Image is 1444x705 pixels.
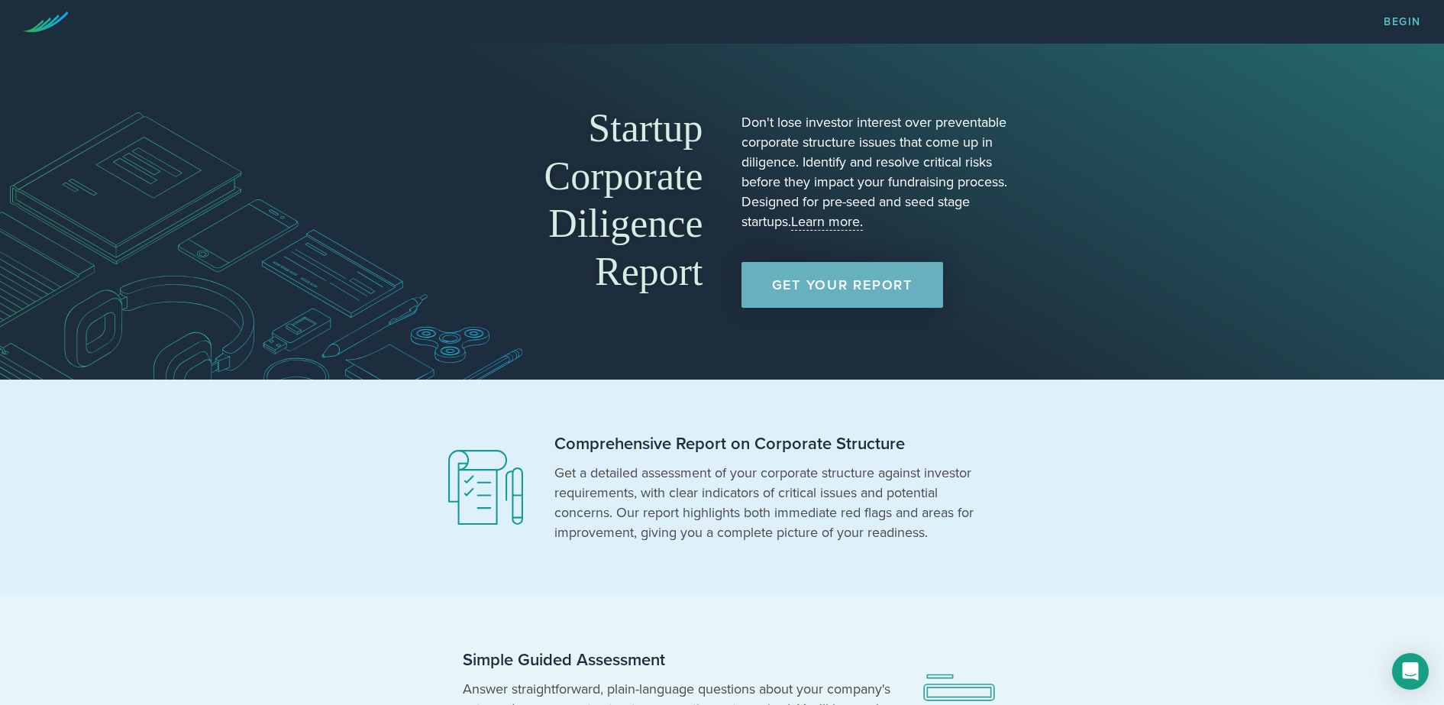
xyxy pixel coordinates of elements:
[741,262,943,308] a: Get Your Report
[791,213,863,231] a: Learn more.
[432,105,703,296] h1: Startup Corporate Diligence Report
[554,433,982,455] h2: Comprehensive Report on Corporate Structure
[463,649,890,671] h2: Simple Guided Assessment
[1384,17,1421,27] a: Begin
[554,463,982,542] p: Get a detailed assessment of your corporate structure against investor requirements, with clear i...
[1392,653,1429,690] div: Open Intercom Messenger
[741,112,1013,231] p: Don't lose investor interest over preventable corporate structure issues that come up in diligenc...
